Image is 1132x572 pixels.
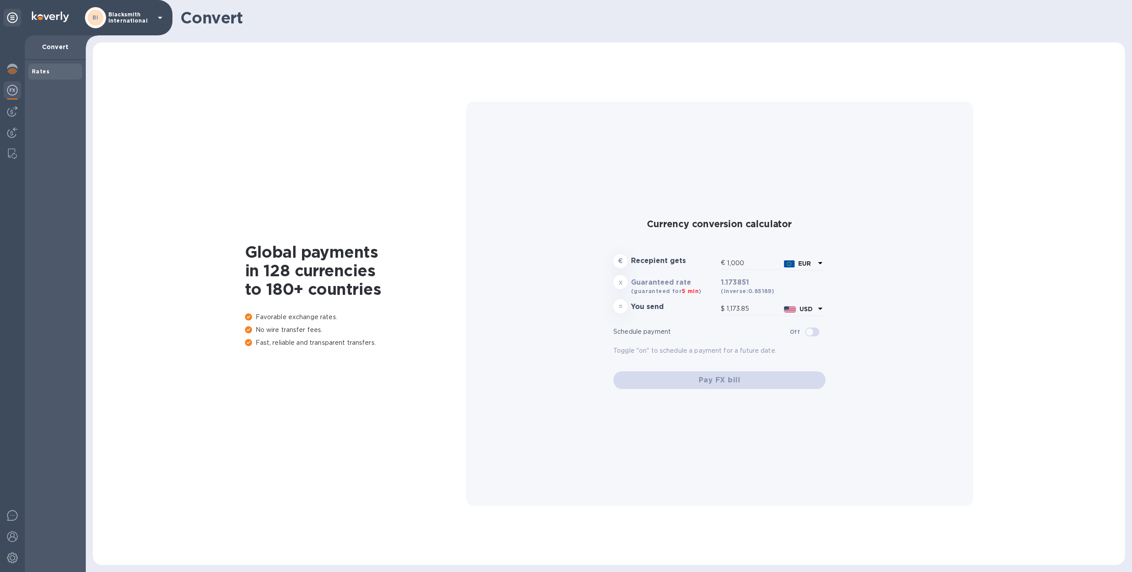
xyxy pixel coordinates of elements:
[245,243,466,298] h1: Global payments in 128 currencies to 180+ countries
[631,288,701,294] b: (guaranteed for )
[721,302,727,316] div: $
[180,8,1118,27] h1: Convert
[727,256,780,270] input: Amount
[245,338,466,347] p: Fast, reliable and transparent transfers.
[92,14,99,21] b: BI
[618,257,623,264] strong: €
[613,299,627,313] div: =
[32,68,50,75] b: Rates
[613,346,826,355] p: Toggle "on" to schedule a payment for a future date.
[790,328,800,335] b: Off
[799,305,813,313] b: USD
[32,42,79,51] p: Convert
[613,327,790,336] p: Schedule payment
[798,260,811,267] b: EUR
[682,288,699,294] span: 5 min
[613,275,627,289] div: x
[631,278,717,287] h3: Guaranteed rate
[613,218,826,229] h2: Currency conversion calculator
[721,256,727,270] div: €
[32,11,69,22] img: Logo
[4,9,21,27] div: Unpin categories
[784,306,796,313] img: USD
[7,85,18,95] img: Foreign exchange
[727,302,780,316] input: Amount
[245,313,466,322] p: Favorable exchange rates.
[245,325,466,335] p: No wire transfer fees.
[108,11,153,24] p: Blacksmith International
[721,288,774,294] b: (inverse: 0.85189 )
[631,303,717,311] h3: You send
[631,257,717,265] h3: Recepient gets
[721,278,826,287] h3: 1.173851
